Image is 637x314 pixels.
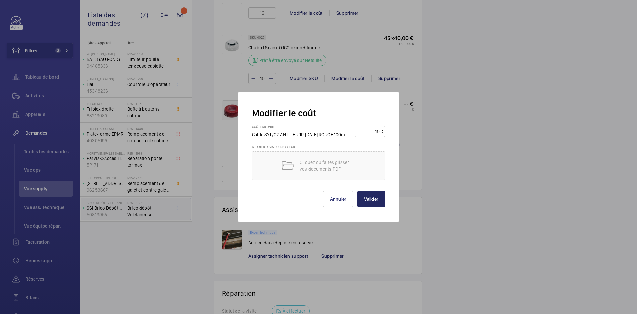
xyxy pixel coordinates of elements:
button: Annuler [323,191,354,207]
h2: Modifier le coût [252,107,385,119]
p: Cliquez ou faites glisser vos documents PDF [300,159,356,172]
div: € [380,128,383,135]
button: Valider [357,191,385,207]
h3: Ajouter devis fournisseur [252,145,385,151]
span: Cable SYT/C2 ANTI FEU 1P [DATE] ROUGE 100m [252,132,345,137]
h3: Coût par unité [252,125,352,131]
input: -- [357,126,380,137]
